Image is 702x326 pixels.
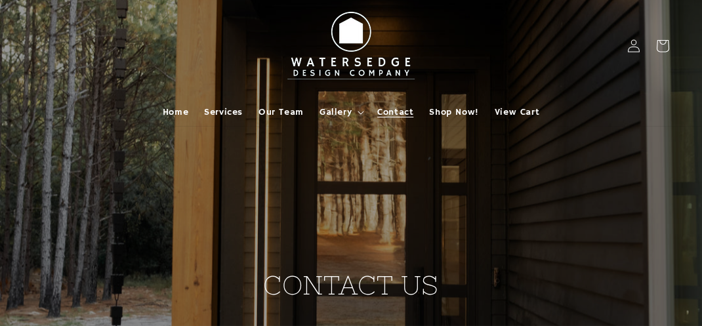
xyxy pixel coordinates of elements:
[487,98,547,126] a: View Cart
[312,98,369,126] summary: Gallery
[320,106,352,118] span: Gallery
[204,106,243,118] span: Services
[226,170,476,302] h2: CONTACT US
[196,98,251,126] a: Services
[421,98,486,126] a: Shop Now!
[251,98,312,126] a: Our Team
[258,106,304,118] span: Our Team
[495,106,539,118] span: View Cart
[155,98,196,126] a: Home
[429,106,478,118] span: Shop Now!
[279,5,423,87] img: Watersedge Design Co
[163,106,188,118] span: Home
[369,98,421,126] a: Contact
[377,106,413,118] span: Contact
